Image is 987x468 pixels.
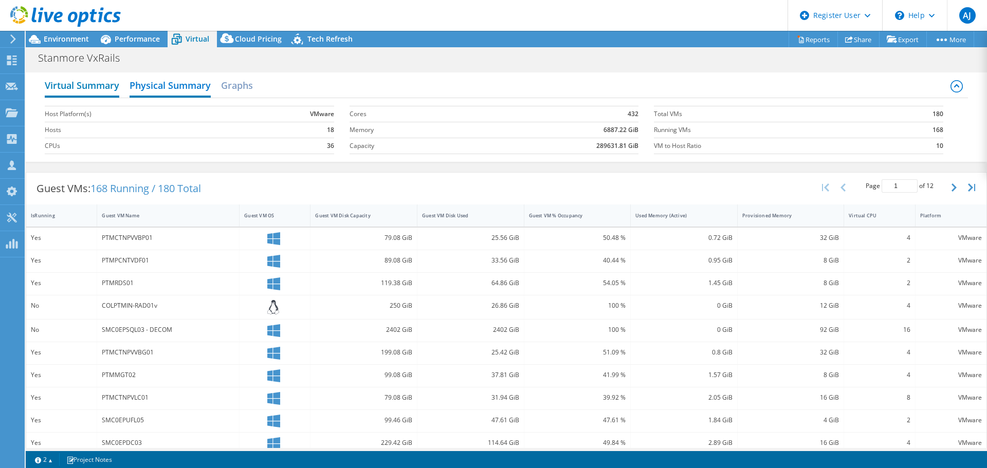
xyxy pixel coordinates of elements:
div: 25.56 GiB [422,232,519,244]
label: Running VMs [654,125,893,135]
div: SMC0EPSQL03 - DECOM [102,324,234,335]
div: VMware [920,369,982,381]
div: Guest VM Disk Used [422,212,507,219]
div: 54.05 % [529,277,626,289]
div: 4 [849,300,910,311]
b: 6887.22 GiB [604,125,638,135]
div: VMware [920,415,982,426]
div: Yes [31,255,92,266]
div: 50.48 % [529,232,626,244]
div: PTMRDS01 [102,277,234,289]
a: Reports [789,31,838,47]
label: CPUs [45,141,242,151]
div: Yes [31,437,92,448]
div: 2.89 GiB [635,437,733,448]
div: IsRunning [31,212,80,219]
div: SMC0EPUFL05 [102,415,234,426]
div: COLPTMIN-RAD01v [102,300,234,311]
div: 0.72 GiB [635,232,733,244]
div: Yes [31,232,92,244]
div: No [31,324,92,335]
div: 250 GiB [315,300,412,311]
div: 119.38 GiB [315,277,412,289]
div: VMware [920,300,982,311]
a: 2 [28,453,60,466]
div: Guest VM Disk Capacity [315,212,400,219]
div: 0 GiB [635,300,733,311]
div: 2.05 GiB [635,392,733,403]
div: VMware [920,324,982,335]
span: Tech Refresh [307,34,353,44]
div: Guest VMs: [26,173,211,204]
span: 168 Running / 180 Total [90,181,201,195]
div: 2 [849,255,910,266]
div: 32 GiB [742,232,839,244]
div: PTMCTNPVVBP01 [102,232,234,244]
div: 64.86 GiB [422,277,519,289]
a: Export [879,31,927,47]
div: 26.86 GiB [422,300,519,311]
div: 1.84 GiB [635,415,733,426]
div: 199.08 GiB [315,347,412,358]
label: Host Platform(s) [45,109,242,119]
div: 2 [849,277,910,289]
div: 8 [849,392,910,403]
div: 25.42 GiB [422,347,519,358]
div: Guest VM OS [244,212,293,219]
h2: Virtual Summary [45,75,119,98]
h1: Stanmore VxRails [33,52,136,64]
div: 79.08 GiB [315,392,412,403]
div: No [31,300,92,311]
div: 4 [849,437,910,448]
div: 39.92 % [529,392,626,403]
div: 0.8 GiB [635,347,733,358]
a: Project Notes [59,453,119,466]
h2: Physical Summary [130,75,211,98]
div: 229.42 GiB [315,437,412,448]
div: Yes [31,369,92,381]
input: jump to page [882,179,918,193]
div: 16 GiB [742,392,839,403]
div: 1.45 GiB [635,277,733,289]
div: Yes [31,347,92,358]
div: 51.09 % [529,347,626,358]
div: VMware [920,277,982,289]
b: VMware [310,109,334,119]
div: 31.94 GiB [422,392,519,403]
div: 0 GiB [635,324,733,335]
div: 2402 GiB [315,324,412,335]
div: VMware [920,437,982,448]
div: 37.81 GiB [422,369,519,381]
div: Provisioned Memory [742,212,827,219]
div: 4 [849,369,910,381]
div: 2 [849,415,910,426]
div: 92 GiB [742,324,839,335]
div: 40.44 % [529,255,626,266]
div: PTMMGT02 [102,369,234,381]
span: Page of [866,179,934,193]
label: Memory [350,125,469,135]
span: Cloud Pricing [235,34,282,44]
div: PTMPCNTVDF01 [102,255,234,266]
div: 33.56 GiB [422,255,519,266]
div: 4 [849,347,910,358]
div: 79.08 GiB [315,232,412,244]
div: 41.99 % [529,369,626,381]
label: Cores [350,109,469,119]
b: 36 [327,141,334,151]
div: 12 GiB [742,300,839,311]
div: 8 GiB [742,255,839,266]
div: Guest VM Name [102,212,222,219]
b: 180 [933,109,943,119]
span: AJ [959,7,976,24]
div: Platform [920,212,970,219]
div: VMware [920,255,982,266]
div: Guest VM % Occupancy [529,212,614,219]
a: Share [837,31,880,47]
div: 49.84 % [529,437,626,448]
div: 99.46 GiB [315,415,412,426]
label: Hosts [45,125,242,135]
div: VMware [920,347,982,358]
div: 89.08 GiB [315,255,412,266]
div: 100 % [529,324,626,335]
